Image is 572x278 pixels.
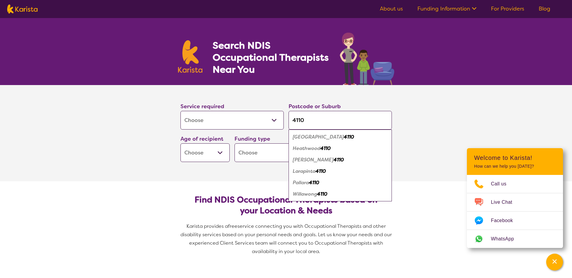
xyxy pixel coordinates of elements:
em: [PERSON_NAME] [293,157,334,163]
div: Heathwood 4110 [292,143,389,154]
img: occupational-therapy [340,32,394,85]
label: Age of recipient [180,135,223,142]
div: Heathwood Df 4110 [292,154,389,166]
img: Karista logo [178,40,203,73]
h2: Welcome to Karista! [474,154,556,161]
em: 4110 [344,134,354,140]
em: Larapinta [293,168,316,174]
a: Blog [539,5,550,12]
a: About us [380,5,403,12]
h1: Search NDIS Occupational Therapists Near You [213,39,329,75]
em: 4110 [317,191,327,197]
ul: Choose channel [467,175,563,248]
p: How can we help you [DATE]? [474,164,556,169]
em: 4110 [334,157,344,163]
h2: Find NDIS Occupational Therapists based on your Location & Needs [185,194,387,216]
label: Funding type [235,135,270,142]
em: Heathwood [293,145,320,151]
a: Web link opens in a new tab. [467,230,563,248]
em: [GEOGRAPHIC_DATA] [293,134,344,140]
img: Karista logo [7,5,38,14]
a: For Providers [491,5,524,12]
span: free [228,223,238,229]
em: 4110 [316,168,326,174]
span: service connecting you with Occupational Therapists and other disability services based on your p... [180,223,393,255]
div: Willawong 4110 [292,188,389,200]
div: Larapinta 4110 [292,166,389,177]
label: Postcode or Suburb [289,103,341,110]
em: Pallara [293,179,309,186]
span: Call us [491,179,514,188]
div: Channel Menu [467,148,563,248]
span: Karista provides a [186,223,228,229]
span: Facebook [491,216,520,225]
em: 4110 [320,145,331,151]
div: Acacia Ridge 4110 [292,131,389,143]
div: Pallara 4110 [292,177,389,188]
a: Funding Information [417,5,477,12]
label: Service required [180,103,224,110]
span: WhatsApp [491,234,521,243]
em: 4110 [309,179,319,186]
em: Willawong [293,191,317,197]
span: Live Chat [491,198,519,207]
button: Channel Menu [546,254,563,270]
input: Type [289,111,392,130]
